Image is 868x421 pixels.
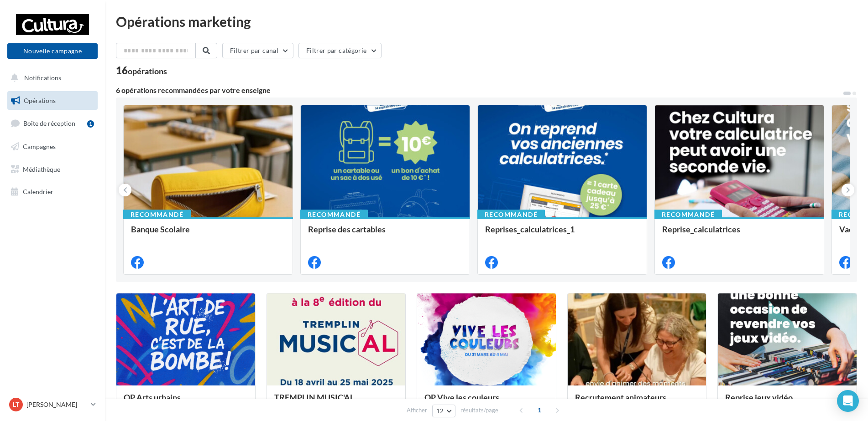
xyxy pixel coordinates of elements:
[26,400,87,409] p: [PERSON_NAME]
[222,43,293,58] button: Filtrer par canal
[837,390,859,412] div: Open Intercom Messenger
[5,113,99,133] a: Boîte de réception1
[424,393,549,411] div: OP Vive les couleurs
[432,405,455,417] button: 12
[116,15,857,28] div: Opérations marketing
[23,188,53,195] span: Calendrier
[116,66,167,76] div: 16
[87,120,94,128] div: 1
[5,137,99,156] a: Campagnes
[308,225,462,243] div: Reprise des cartables
[123,210,191,220] div: Recommandé
[485,225,639,243] div: Reprises_calculatrices_1
[298,43,382,58] button: Filtrer par catégorie
[5,68,96,87] button: Notifications
[23,143,56,150] span: Campagnes
[128,67,167,75] div: opérations
[436,407,444,415] span: 12
[5,91,99,110] a: Opérations
[725,393,849,411] div: Reprise jeux vidéo
[131,225,285,243] div: Banque Scolaire
[460,406,498,415] span: résultats/page
[23,165,60,173] span: Médiathèque
[124,393,248,411] div: OP Arts urbains
[7,43,98,59] button: Nouvelle campagne
[24,97,56,104] span: Opérations
[300,210,368,220] div: Recommandé
[7,396,98,413] a: LT [PERSON_NAME]
[654,210,722,220] div: Recommandé
[23,119,75,127] span: Boîte de réception
[5,160,99,179] a: Médiathèque
[407,406,427,415] span: Afficher
[477,210,545,220] div: Recommandé
[5,182,99,201] a: Calendrier
[13,400,19,409] span: LT
[274,393,398,411] div: TREMPLIN MUSIC'AL
[116,87,842,94] div: 6 opérations recommandées par votre enseigne
[662,225,816,243] div: Reprise_calculatrices
[532,403,547,417] span: 1
[24,74,61,82] span: Notifications
[575,393,699,411] div: Recrutement animateurs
